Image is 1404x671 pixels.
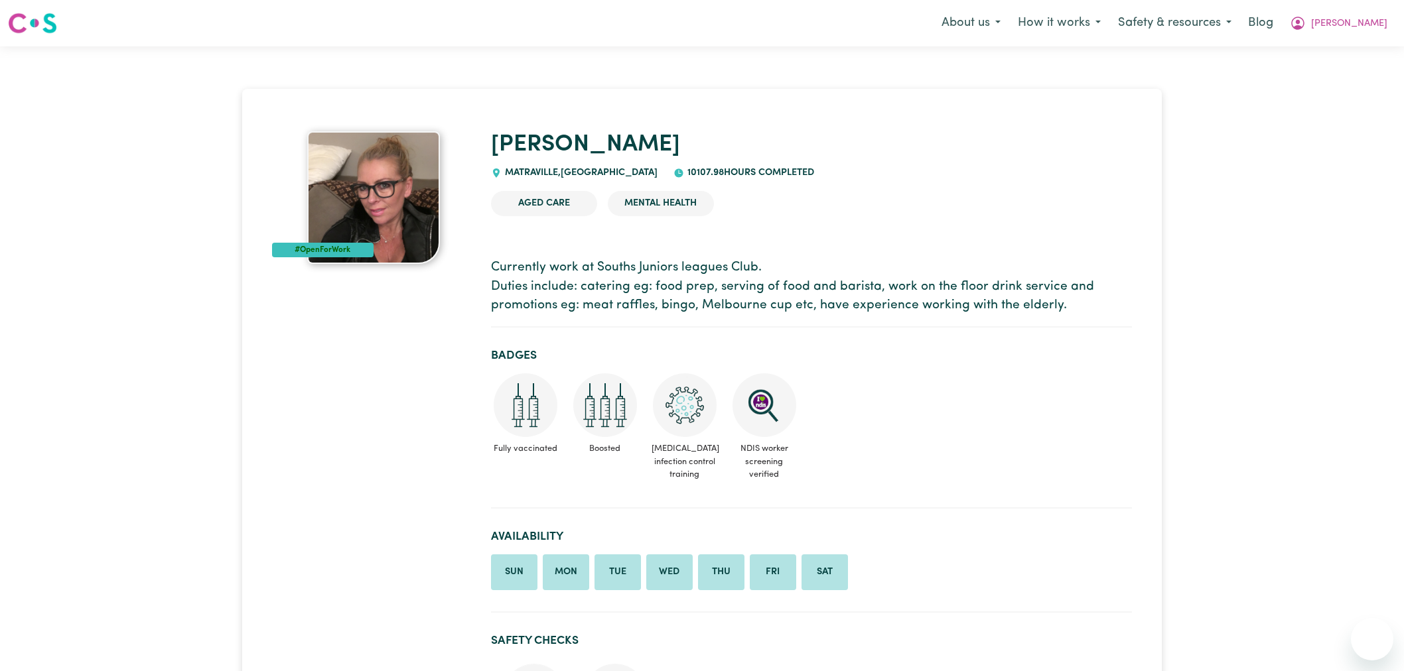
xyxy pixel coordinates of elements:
a: Blog [1240,9,1281,38]
img: NDIS Worker Screening Verified [733,373,796,437]
span: 10107.98 hours completed [684,168,814,178]
p: Currently work at Souths Juniors leagues Club. Duties include: catering eg: food prep, serving of... [491,259,1132,316]
h2: Availability [491,530,1132,544]
button: How it works [1009,9,1109,37]
img: CS Academy: COVID-19 Infection Control Training course completed [653,373,717,437]
li: Available on Friday [750,554,796,590]
img: Suzanne [307,131,440,264]
li: Available on Saturday [802,554,848,590]
span: Fully vaccinated [491,437,560,460]
a: [PERSON_NAME] [491,133,680,156]
a: Careseekers logo [8,8,57,38]
h2: Safety Checks [491,634,1132,648]
li: Available on Sunday [491,554,537,590]
span: [MEDICAL_DATA] infection control training [650,437,719,486]
span: [PERSON_NAME] [1311,17,1387,31]
h2: Badges [491,349,1132,363]
img: Care and support worker has received 2 doses of COVID-19 vaccine [494,373,557,437]
button: About us [933,9,1009,37]
span: NDIS worker screening verified [730,437,799,486]
li: Mental Health [608,191,714,216]
li: Aged Care [491,191,597,216]
div: #OpenForWork [272,243,374,257]
li: Available on Wednesday [646,554,693,590]
a: Suzanne's profile picture'#OpenForWork [272,131,475,264]
iframe: Button to launch messaging window [1351,618,1393,660]
button: My Account [1281,9,1396,37]
span: MATRAVILLE , [GEOGRAPHIC_DATA] [502,168,658,178]
span: Boosted [571,437,640,460]
li: Available on Monday [543,554,589,590]
li: Available on Thursday [698,554,744,590]
img: Care and support worker has received booster dose of COVID-19 vaccination [573,373,637,437]
li: Available on Tuesday [595,554,641,590]
img: Careseekers logo [8,11,57,35]
button: Safety & resources [1109,9,1240,37]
